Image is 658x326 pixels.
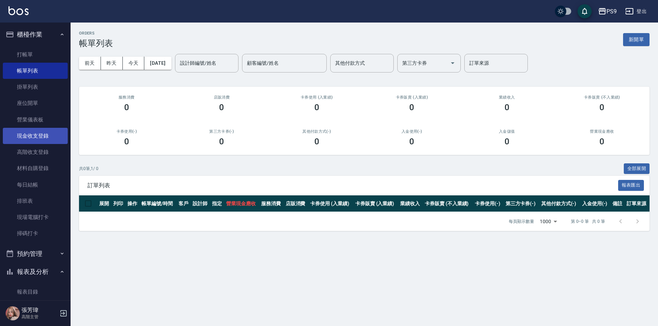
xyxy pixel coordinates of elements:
a: 報表匯出 [618,182,644,188]
h2: 卡券販賣 (不入業績) [563,95,641,100]
th: 備註 [611,195,625,212]
h3: 0 [599,137,604,146]
h2: 卡券販賣 (入業績) [373,95,451,100]
a: 材料自購登錄 [3,160,68,176]
a: 高階收支登錄 [3,144,68,160]
h2: 卡券使用(-) [87,129,166,134]
button: 新開單 [623,33,650,46]
th: 指定 [210,195,224,212]
h3: 0 [409,102,414,112]
button: 全部展開 [624,163,650,174]
span: 訂單列表 [87,182,618,189]
a: 新開單 [623,36,650,43]
div: PS9 [606,7,617,16]
th: 展開 [97,195,111,212]
th: 第三方卡券(-) [504,195,539,212]
button: 前天 [79,57,101,70]
h2: 業績收入 [468,95,546,100]
a: 座位開單 [3,95,68,111]
h3: 0 [219,137,224,146]
h2: 第三方卡券(-) [183,129,261,134]
a: 帳單列表 [3,63,68,79]
h3: 帳單列表 [79,38,113,48]
th: 操作 [126,195,140,212]
th: 列印 [111,195,126,212]
p: 共 0 筆, 1 / 0 [79,165,98,172]
th: 訂單來源 [625,195,650,212]
div: 1000 [537,212,560,231]
th: 卡券使用 (入業績) [308,195,354,212]
th: 設計師 [191,195,210,212]
h2: 店販消費 [183,95,261,100]
h3: 0 [409,137,414,146]
button: 櫃檯作業 [3,25,68,44]
h2: 入金儲值 [468,129,546,134]
a: 掃碼打卡 [3,225,68,242]
h3: 0 [505,102,509,112]
a: 排班表 [3,193,68,209]
h3: 0 [599,102,604,112]
h3: 0 [314,137,319,146]
th: 客戶 [177,195,191,212]
button: 登出 [622,5,650,18]
button: PS9 [595,4,620,19]
th: 服務消費 [259,195,284,212]
th: 卡券販賣 (入業績) [354,195,399,212]
h3: 0 [505,137,509,146]
th: 營業現金應收 [224,195,259,212]
a: 消費分析儀表板 [3,300,68,316]
h3: 0 [314,102,319,112]
button: 報表及分析 [3,263,68,281]
h2: 入金使用(-) [373,129,451,134]
a: 營業儀表板 [3,112,68,128]
p: 高階主管 [22,314,58,320]
a: 打帳單 [3,46,68,63]
button: 報表匯出 [618,180,644,191]
button: Open [447,57,458,69]
h2: ORDERS [79,31,113,36]
a: 掛單列表 [3,79,68,95]
h2: 其他付款方式(-) [278,129,356,134]
h2: 卡券使用 (入業績) [278,95,356,100]
th: 店販消費 [284,195,309,212]
img: Logo [8,6,29,15]
th: 卡券使用(-) [473,195,503,212]
button: [DATE] [144,57,171,70]
img: Person [6,306,20,320]
a: 報表目錄 [3,284,68,300]
h5: 張芳瑋 [22,307,58,314]
th: 帳單編號/時間 [140,195,176,212]
button: 預約管理 [3,245,68,263]
h3: 服務消費 [87,95,166,100]
th: 其他付款方式(-) [539,195,580,212]
th: 入金使用(-) [580,195,611,212]
a: 每日結帳 [3,177,68,193]
button: 今天 [123,57,145,70]
p: 每頁顯示數量 [509,218,534,225]
h2: 營業現金應收 [563,129,641,134]
button: save [578,4,592,18]
a: 現場電腦打卡 [3,209,68,225]
th: 業績收入 [398,195,423,212]
h3: 0 [219,102,224,112]
a: 現金收支登錄 [3,128,68,144]
th: 卡券販賣 (不入業績) [423,195,473,212]
p: 第 0–0 筆 共 0 筆 [571,218,605,225]
button: 昨天 [101,57,123,70]
h3: 0 [124,137,129,146]
h3: 0 [124,102,129,112]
